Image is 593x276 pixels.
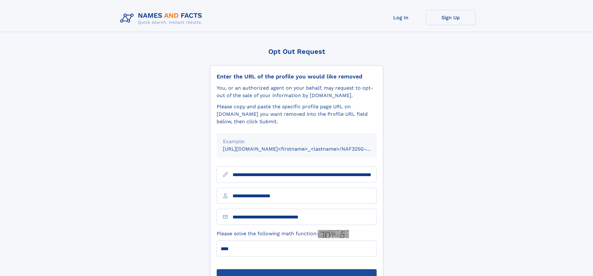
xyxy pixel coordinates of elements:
[223,138,370,145] div: Example:
[217,84,377,99] div: You, or an authorized agent on your behalf, may request to opt-out of the sale of your informatio...
[217,73,377,80] div: Enter the URL of the profile you would like removed
[217,230,349,238] label: Please solve the following math function:
[426,10,476,25] a: Sign Up
[217,103,377,125] div: Please copy and paste the specific profile page URL on [DOMAIN_NAME] you want removed into the Pr...
[210,48,383,55] div: Opt Out Request
[376,10,426,25] a: Log In
[118,10,207,27] img: Logo Names and Facts
[223,146,388,152] small: [URL][DOMAIN_NAME]<firstname>_<lastname>/NAF325G-xxxxxxxx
